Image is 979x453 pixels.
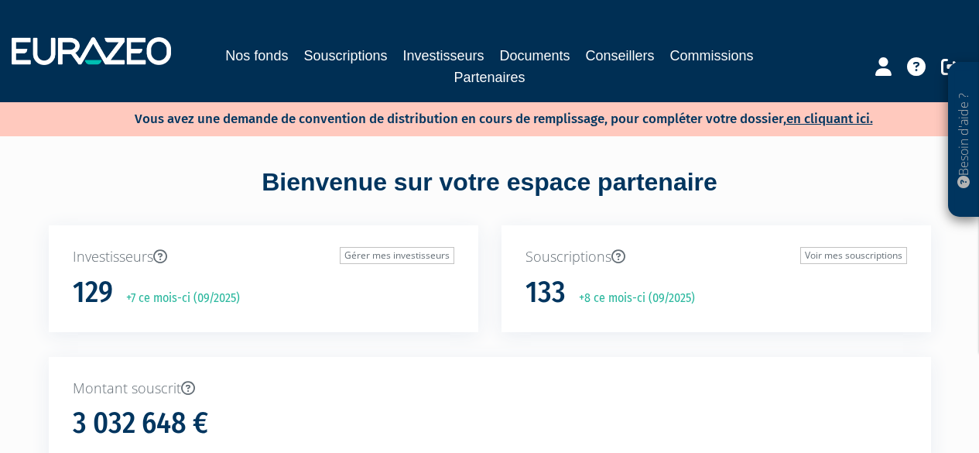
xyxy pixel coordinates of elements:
h1: 129 [73,276,113,309]
p: Besoin d'aide ? [955,70,973,210]
a: en cliquant ici. [786,111,873,127]
div: Bienvenue sur votre espace partenaire [37,165,943,225]
a: Nos fonds [225,45,288,67]
a: Souscriptions [303,45,387,67]
h1: 133 [525,276,566,309]
p: +8 ce mois-ci (09/2025) [568,290,695,307]
p: Vous avez une demande de convention de distribution en cours de remplissage, pour compléter votre... [90,106,873,129]
h1: 3 032 648 € [73,407,208,440]
a: Commissions [670,45,754,67]
a: Investisseurs [402,45,484,67]
img: 1732889491-logotype_eurazeo_blanc_rvb.png [12,37,171,65]
a: Partenaires [454,67,525,88]
a: Gérer mes investisseurs [340,247,454,264]
p: +7 ce mois-ci (09/2025) [115,290,240,307]
a: Conseillers [586,45,655,67]
p: Montant souscrit [73,379,907,399]
a: Voir mes souscriptions [800,247,907,264]
p: Souscriptions [525,247,907,267]
p: Investisseurs [73,247,454,267]
a: Documents [500,45,570,67]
